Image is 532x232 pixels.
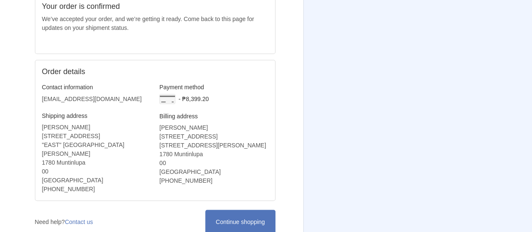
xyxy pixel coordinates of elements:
p: Need help? [35,218,93,227]
address: [PERSON_NAME] [STREET_ADDRESS] [STREET_ADDRESS][PERSON_NAME] 1780 Muntinlupa 00 [GEOGRAPHIC_DATA]... [159,123,268,185]
h3: Contact information [42,83,151,91]
h3: Billing address [159,112,268,120]
span: Continue shopping [216,219,265,225]
a: Contact us [65,219,93,225]
h2: Your order is confirmed [42,2,268,11]
p: We’ve accepted your order, and we’re getting it ready. Come back to this page for updates on your... [42,15,268,32]
address: [PERSON_NAME] [STREET_ADDRESS] "EAST" [GEOGRAPHIC_DATA][PERSON_NAME] 1780 Muntinlupa 00 [GEOGRAPH... [42,123,151,194]
span: - ₱8,399.20 [178,96,209,102]
h3: Payment method [159,83,268,91]
h2: Order details [42,67,155,77]
h3: Shipping address [42,112,151,120]
bdo: [EMAIL_ADDRESS][DOMAIN_NAME] [42,96,142,102]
